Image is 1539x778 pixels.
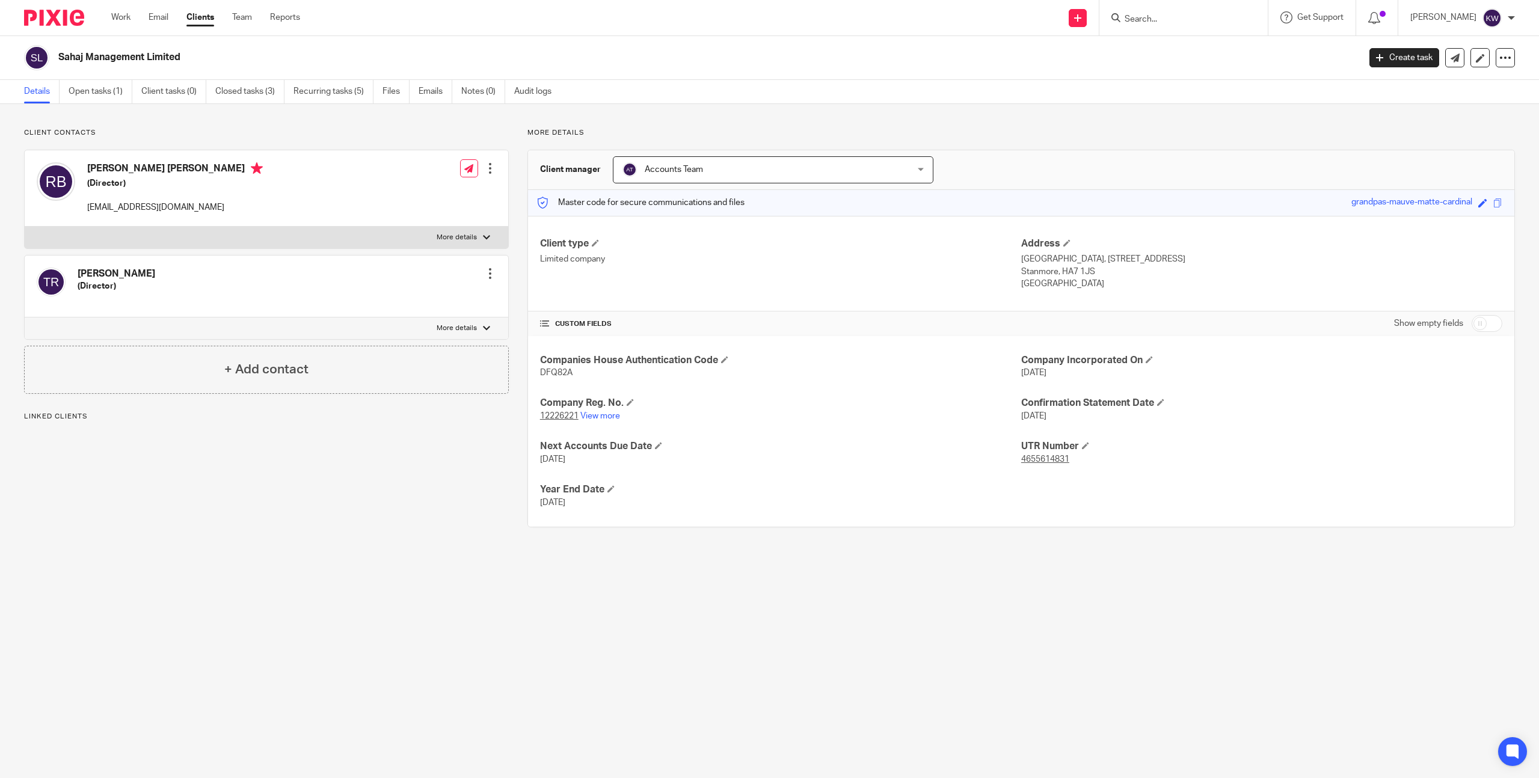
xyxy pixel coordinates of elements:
a: Open tasks (1) [69,80,132,103]
img: svg%3E [37,268,66,296]
h4: [PERSON_NAME] [78,268,155,280]
p: [GEOGRAPHIC_DATA] [1021,278,1502,290]
span: [DATE] [540,455,565,464]
h4: [PERSON_NAME] [PERSON_NAME] [87,162,263,177]
p: [GEOGRAPHIC_DATA], [STREET_ADDRESS] [1021,253,1502,265]
span: DFQ82A [540,369,573,377]
tcxspan: Call 4655614831 via 3CX [1021,455,1069,464]
i: Primary [251,162,263,174]
span: Get Support [1297,13,1344,22]
span: [DATE] [1021,412,1046,420]
a: Details [24,80,60,103]
label: Show empty fields [1394,317,1463,329]
img: Pixie [24,10,84,26]
a: View more [580,412,620,420]
span: [DATE] [1021,369,1046,377]
h4: Company Reg. No. [540,397,1021,409]
a: Work [111,11,131,23]
p: More details [437,233,477,242]
p: Master code for secure communications and files [537,197,745,209]
a: Email [149,11,168,23]
span: [DATE] [540,498,565,507]
a: Notes (0) [461,80,505,103]
a: Recurring tasks (5) [293,80,373,103]
h4: Company Incorporated On [1021,354,1502,367]
p: More details [527,128,1515,138]
tcxspan: Call 12226221 via 3CX [540,412,579,420]
a: Create task [1369,48,1439,67]
div: grandpas-mauve-matte-cardinal [1351,196,1472,210]
h5: (Director) [87,177,263,189]
h4: Client type [540,237,1021,250]
h4: Confirmation Statement Date [1021,397,1502,409]
a: Reports [270,11,300,23]
h5: (Director) [78,280,155,292]
input: Search [1123,14,1232,25]
p: Limited company [540,253,1021,265]
a: Closed tasks (3) [215,80,284,103]
h4: Year End Date [540,483,1021,496]
h4: Companies House Authentication Code [540,354,1021,367]
a: Audit logs [514,80,561,103]
span: Accounts Team [645,165,703,174]
a: Client tasks (0) [141,80,206,103]
p: [EMAIL_ADDRESS][DOMAIN_NAME] [87,201,263,213]
a: Clients [186,11,214,23]
a: Emails [419,80,452,103]
p: Stanmore, HA7 1JS [1021,266,1502,278]
p: Linked clients [24,412,509,421]
h4: Address [1021,237,1502,250]
h4: Next Accounts Due Date [540,440,1021,453]
h3: Client manager [540,164,601,176]
img: svg%3E [24,45,49,70]
p: Client contacts [24,128,509,138]
h2: Sahaj Management Limited [58,51,1093,64]
h4: UTR Number [1021,440,1502,453]
h4: + Add contact [224,360,309,379]
img: svg%3E [37,162,75,201]
a: Files [382,80,410,103]
p: More details [437,323,477,333]
img: svg%3E [622,162,637,177]
a: Team [232,11,252,23]
h4: CUSTOM FIELDS [540,319,1021,329]
p: [PERSON_NAME] [1410,11,1476,23]
img: svg%3E [1482,8,1502,28]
